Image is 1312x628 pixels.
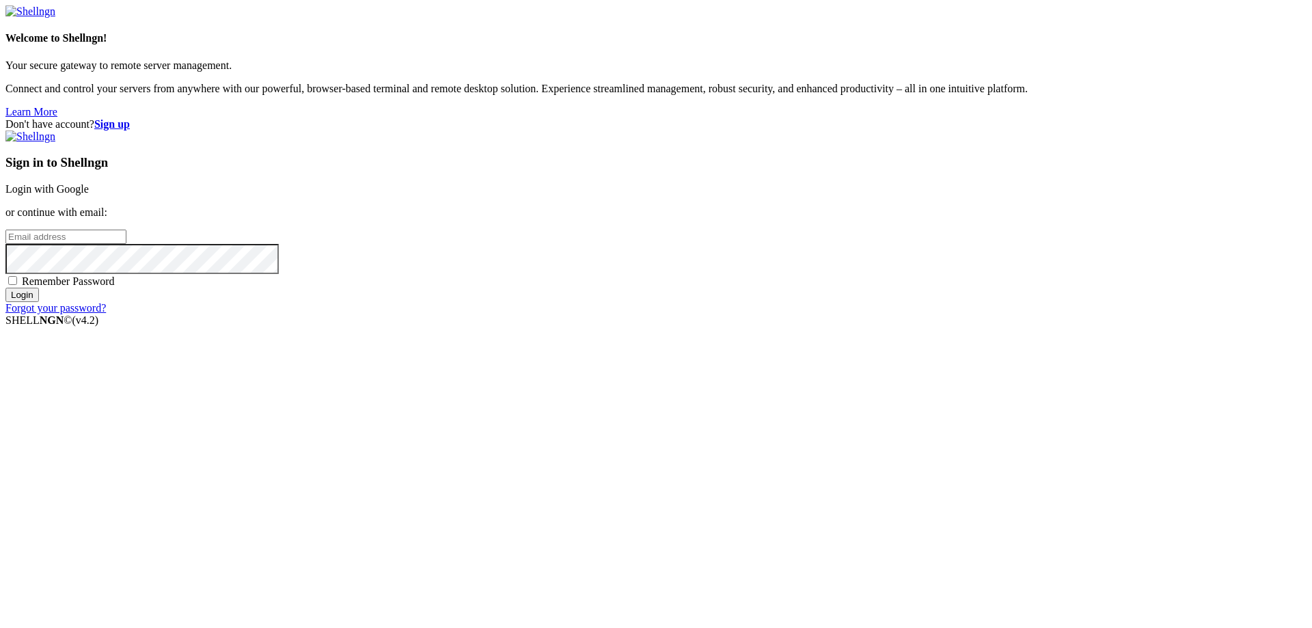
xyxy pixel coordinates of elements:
p: Your secure gateway to remote server management. [5,59,1307,72]
img: Shellngn [5,5,55,18]
input: Login [5,288,39,302]
a: Learn More [5,106,57,118]
input: Remember Password [8,276,17,285]
span: SHELL © [5,314,98,326]
span: Remember Password [22,275,115,287]
img: Shellngn [5,131,55,143]
input: Email address [5,230,126,244]
h4: Welcome to Shellngn! [5,32,1307,44]
p: or continue with email: [5,206,1307,219]
p: Connect and control your servers from anywhere with our powerful, browser-based terminal and remo... [5,83,1307,95]
a: Sign up [94,118,130,130]
div: Don't have account? [5,118,1307,131]
a: Login with Google [5,183,89,195]
b: NGN [40,314,64,326]
h3: Sign in to Shellngn [5,155,1307,170]
span: 4.2.0 [72,314,99,326]
a: Forgot your password? [5,302,106,314]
